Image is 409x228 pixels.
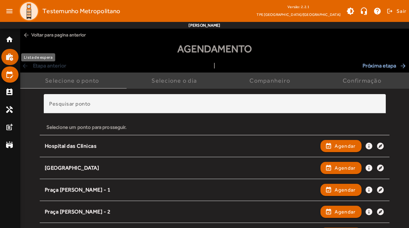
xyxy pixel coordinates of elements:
div: [GEOGRAPHIC_DATA] [45,165,317,172]
mat-icon: handyman [5,106,13,114]
span: TPE [GEOGRAPHIC_DATA]/[GEOGRAPHIC_DATA] [257,11,340,18]
mat-icon: explore [376,186,384,194]
a: Testemunho Metropolitano [16,1,120,21]
button: Agendar [320,162,362,174]
span: Próxima etapa [363,62,408,70]
div: Confirmação [343,77,384,84]
span: Agendamento [177,41,252,56]
div: Companheiro [249,77,293,84]
mat-icon: post_add [5,123,13,131]
span: Agendar [335,208,356,216]
mat-icon: info [365,142,373,150]
mat-icon: explore [376,208,384,216]
mat-icon: menu [3,4,16,18]
span: Voltar para pagina anterior [20,29,409,41]
div: Hospital das Clínicas [45,143,317,150]
button: Agendar [320,184,362,196]
mat-label: Pesquisar ponto [49,101,91,107]
span: Sair [397,6,406,17]
div: Versão: 2.2.1 [257,3,340,11]
button: Sair [386,6,406,16]
span: Testemunho Metropolitano [42,6,120,17]
span: Agendar [335,142,356,150]
span: | [214,62,215,70]
mat-icon: stadium [5,141,13,149]
img: Logo TPE [19,1,39,21]
mat-icon: arrow_back [23,32,30,38]
div: Selecione um ponto para prosseguir. [46,123,383,131]
div: Selecione o dia [151,77,200,84]
div: Praça [PERSON_NAME] - 2 [45,208,317,216]
mat-icon: info [365,186,373,194]
span: Agendar [335,186,356,194]
div: Selecione o ponto [45,77,102,84]
button: Agendar [320,140,362,152]
div: Praça [PERSON_NAME] - 1 [45,187,317,194]
mat-icon: explore [376,164,384,172]
button: Agendar [320,206,362,218]
mat-icon: edit_calendar [5,70,13,79]
mat-icon: info [365,164,373,172]
mat-icon: home [5,35,13,44]
mat-icon: arrow_forward [400,62,408,69]
mat-icon: explore [376,142,384,150]
mat-icon: work_history [5,53,13,61]
mat-icon: perm_contact_calendar [5,88,13,96]
mat-icon: info [365,208,373,216]
span: Agendar [335,164,356,172]
div: Lista de espera [21,53,55,61]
